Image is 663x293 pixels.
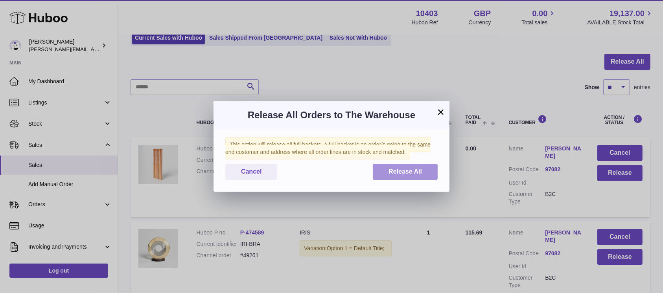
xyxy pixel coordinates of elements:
button: Cancel [225,164,277,180]
button: × [436,107,446,117]
h3: Release All Orders to The Warehouse [225,109,438,121]
span: This action will release all full baskets. A full basket is an order/s going to the same end cust... [225,137,431,159]
button: Release All [373,164,438,180]
span: Cancel [241,168,262,175]
span: Release All [389,168,422,175]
